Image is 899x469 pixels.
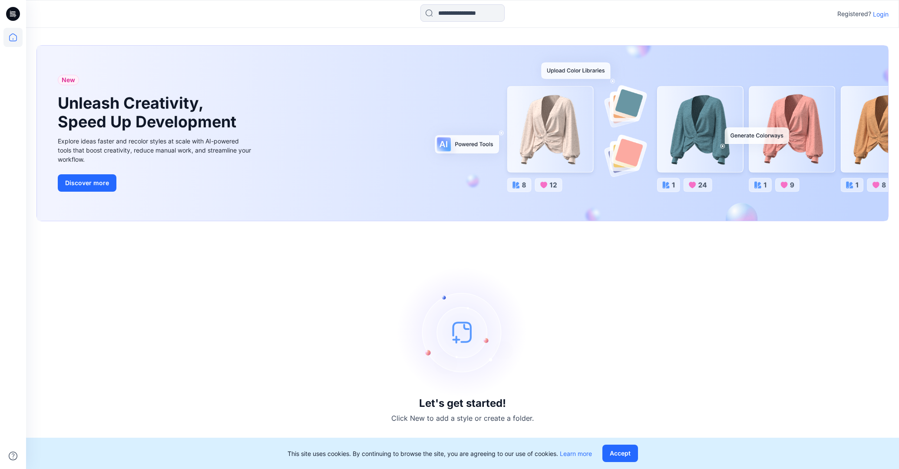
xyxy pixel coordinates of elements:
[62,75,75,85] span: New
[58,136,253,164] div: Explore ideas faster and recolor styles at scale with AI-powered tools that boost creativity, red...
[602,445,638,462] button: Accept
[58,174,253,192] a: Discover more
[58,174,116,192] button: Discover more
[288,449,592,458] p: This site uses cookies. By continuing to browse the site, you are agreeing to our use of cookies.
[58,94,240,131] h1: Unleash Creativity, Speed Up Development
[560,450,592,457] a: Learn more
[397,267,528,397] img: empty-state-image.svg
[391,413,534,423] p: Click New to add a style or create a folder.
[873,10,889,19] p: Login
[419,397,506,409] h3: Let's get started!
[837,9,871,19] p: Registered?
